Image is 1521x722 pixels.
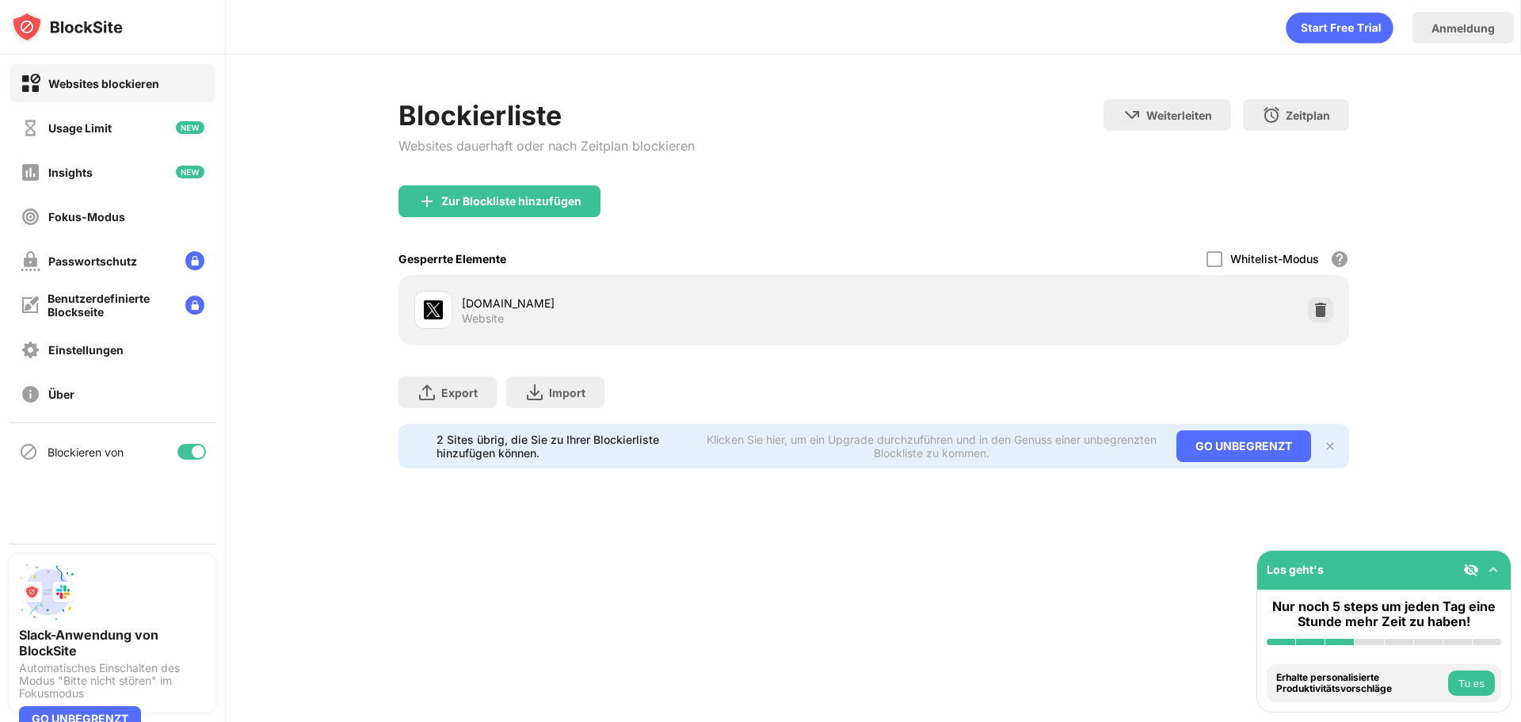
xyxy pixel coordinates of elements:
img: favicons [424,300,443,319]
img: lock-menu.svg [185,296,204,315]
div: Fokus-Modus [48,210,125,223]
img: x-button.svg [1324,440,1336,453]
img: password-protection-off.svg [21,251,40,271]
div: Usage Limit [48,121,112,135]
img: push-slack.svg [19,563,76,621]
img: block-on.svg [21,74,40,94]
div: Whitelist-Modus [1230,252,1319,265]
div: Website [462,311,504,326]
div: Anmeldung [1431,21,1495,35]
div: Zur Blockliste hinzufügen [441,195,581,208]
img: omni-setup-toggle.svg [1485,562,1501,578]
div: Nur noch 5 steps um jeden Tag eine Stunde mehr Zeit zu haben! [1267,599,1501,629]
div: Automatisches Einschalten des Modus "Bitte nicht stören" im Fokusmodus [19,662,206,700]
img: about-off.svg [21,384,40,404]
div: Passwortschutz [48,254,137,268]
div: Export [441,386,478,399]
div: Zeitplan [1286,109,1330,122]
div: Blockierliste [398,99,695,132]
img: logo-blocksite.svg [11,11,123,43]
div: Websites blockieren [48,77,159,90]
div: Über [48,388,74,401]
div: Weiterleiten [1146,109,1212,122]
div: Slack-Anwendung von BlockSite [19,627,206,659]
div: Klicken Sie hier, um ein Upgrade durchzuführen und in den Genuss einer unbegrenzten Blockliste zu... [706,433,1157,460]
div: Insights [48,166,93,179]
img: new-icon.svg [176,121,204,134]
div: Websites dauerhaft oder nach Zeitplan blockieren [398,138,695,154]
div: Benutzerdefinierte Blockseite [48,292,173,319]
img: insights-off.svg [21,162,40,182]
div: Erhalte personalisierte Produktivitätsvorschläge [1276,672,1444,695]
div: Los geht's [1267,563,1324,576]
img: eye-not-visible.svg [1463,562,1479,578]
img: lock-menu.svg [185,251,204,270]
div: animation [1286,12,1393,44]
div: 2 Sites übrig, die Sie zu Ihrer Blockierliste hinzufügen können. [436,433,697,460]
img: time-usage-off.svg [21,118,40,138]
img: focus-off.svg [21,207,40,227]
div: [DOMAIN_NAME] [462,295,874,311]
div: Einstellungen [48,343,124,357]
img: new-icon.svg [176,166,204,178]
img: settings-off.svg [21,340,40,360]
div: Import [549,386,585,399]
div: Gesperrte Elemente [398,252,506,265]
img: customize-block-page-off.svg [21,296,40,315]
div: GO UNBEGRENZT [1176,430,1311,462]
img: blocking-icon.svg [19,442,38,461]
button: Tu es [1448,670,1495,696]
div: Blockieren von [48,445,124,459]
